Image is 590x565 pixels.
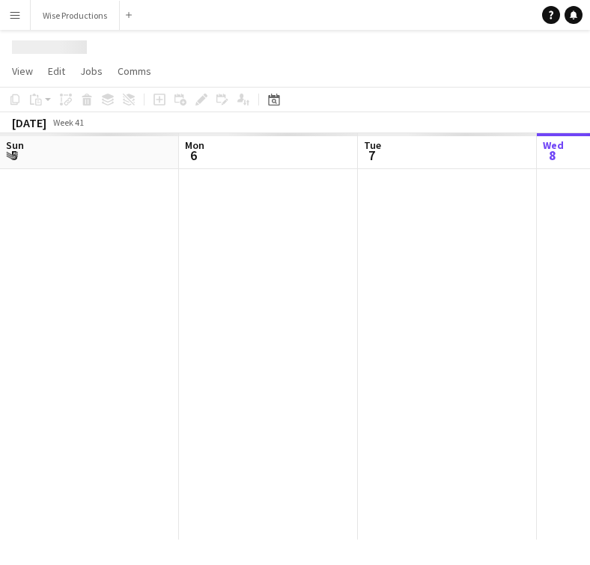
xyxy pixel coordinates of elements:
span: 6 [183,147,204,164]
span: Edit [48,64,65,78]
span: Week 41 [49,117,87,128]
div: [DATE] [12,115,46,130]
span: Jobs [80,64,103,78]
span: Comms [118,64,151,78]
span: Tue [364,138,381,152]
span: Mon [185,138,204,152]
span: 7 [362,147,381,164]
a: Comms [112,61,157,81]
a: Edit [42,61,71,81]
a: Jobs [74,61,109,81]
span: 8 [541,147,564,164]
span: Wed [543,138,564,152]
a: View [6,61,39,81]
span: View [12,64,33,78]
span: 5 [4,147,24,164]
span: Sun [6,138,24,152]
button: Wise Productions [31,1,120,30]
